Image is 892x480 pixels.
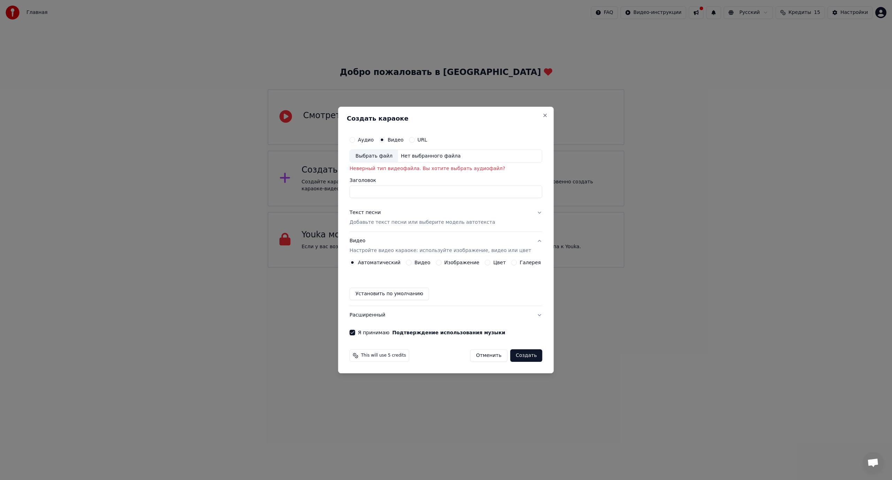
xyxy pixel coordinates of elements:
[349,219,495,226] p: Добавьте текст песни или выберите модель автотекста
[349,166,542,173] p: Неверный тип видеофайла. Вы хотите выбрать аудиофайл?
[398,153,463,160] div: Нет выбранного файла
[349,209,381,216] div: Текст песни
[493,260,506,265] label: Цвет
[392,330,505,335] button: Я принимаю
[349,204,542,232] button: Текст песниДобавьте текст песни или выберите модель автотекста
[349,178,542,183] label: Заголовок
[387,137,403,142] label: Видео
[358,137,374,142] label: Аудио
[349,306,542,324] button: Расширенный
[350,150,398,162] div: Выбрать файл
[349,232,542,260] button: ВидеоНастройте видео караоке: используйте изображение, видео или цвет
[470,349,507,362] button: Отменить
[510,349,542,362] button: Создать
[361,353,406,358] span: This will use 5 credits
[358,260,400,265] label: Автоматический
[417,137,427,142] label: URL
[358,330,505,335] label: Я принимаю
[414,260,430,265] label: Видео
[349,260,542,306] div: ВидеоНастройте видео караоке: используйте изображение, видео или цвет
[347,115,545,122] h2: Создать караоке
[349,288,429,300] button: Установить по умолчанию
[444,260,479,265] label: Изображение
[520,260,541,265] label: Галерея
[349,247,531,254] p: Настройте видео караоке: используйте изображение, видео или цвет
[349,237,531,254] div: Видео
